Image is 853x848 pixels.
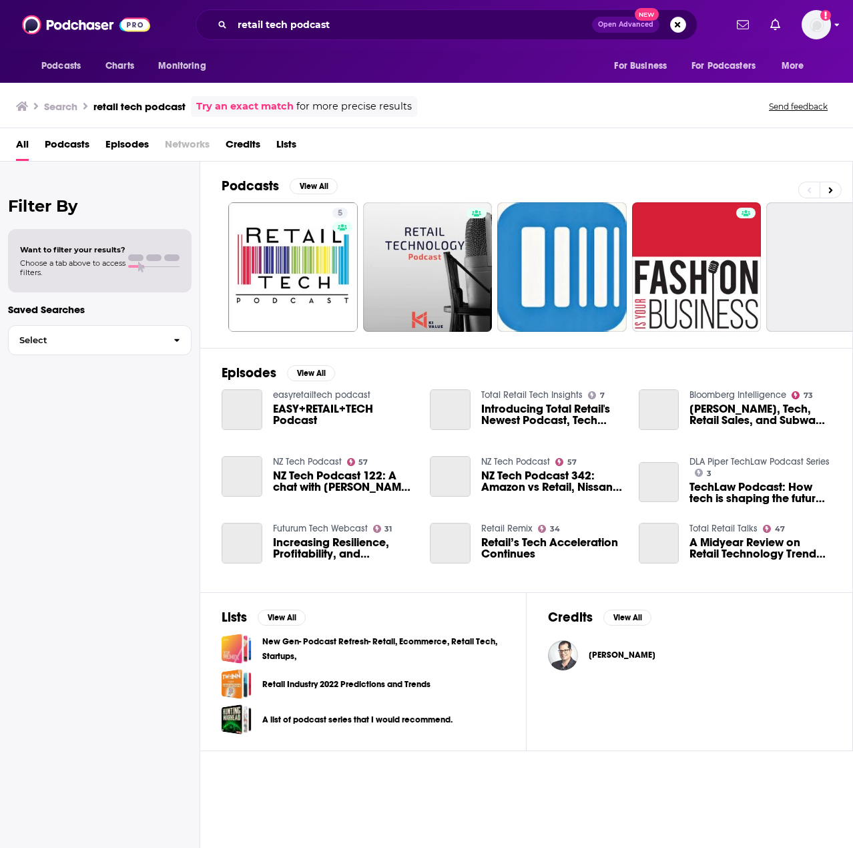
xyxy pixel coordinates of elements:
[588,391,605,399] a: 7
[196,99,294,114] a: Try an exact match
[589,650,655,660] span: [PERSON_NAME]
[765,13,786,36] a: Show notifications dropdown
[262,712,453,727] a: A list of podcast series that I would recommend.
[44,100,77,113] h3: Search
[430,523,471,564] a: Retail’s Tech Acceleration Continues
[481,389,583,401] a: Total Retail Tech Insights
[273,537,414,560] a: Increasing Resilience, Profitability, and Sustainability in the Retail Industry - Futurum Tech Po...
[548,640,578,670] img: Ricardo Belmar
[222,669,252,699] a: Retail Industry 2022 Predictions and Trends
[332,208,348,218] a: 5
[262,677,431,692] a: Retail Industry 2022 Predictions and Trends
[222,523,262,564] a: Increasing Resilience, Profitability, and Sustainability in the Retail Industry - Futurum Tech Po...
[820,10,831,21] svg: Add a profile image
[548,634,831,676] button: Ricardo BelmarRicardo Belmar
[262,634,505,664] a: New Gen- Podcast Refresh- Retail, Ecommerce, Retail Tech, Startups,
[695,469,712,477] a: 3
[276,134,296,161] a: Lists
[222,609,306,626] a: ListsView All
[373,525,392,533] a: 31
[41,57,81,75] span: Podcasts
[226,134,260,161] a: Credits
[548,609,593,626] h2: Credits
[430,389,471,430] a: Introducing Total Retail's Newest Podcast, Tech Insights
[8,325,192,355] button: Select
[639,523,679,564] a: A Midyear Review on Retail Technology Trends With Omni Talk Retail
[804,393,813,399] span: 73
[481,523,533,534] a: Retail Remix
[567,459,577,465] span: 57
[105,134,149,161] a: Episodes
[165,134,210,161] span: Networks
[338,207,342,220] span: 5
[16,134,29,161] span: All
[548,609,651,626] a: CreditsView All
[707,471,712,477] span: 3
[592,17,659,33] button: Open AdvancedNew
[802,10,831,39] button: Show profile menu
[639,462,679,503] a: TechLaw Podcast: How tech is shaping the future of retail.
[347,458,368,466] a: 57
[222,704,252,734] a: A list of podcast series that I would recommend.
[635,8,659,21] span: New
[8,303,192,316] p: Saved Searches
[222,634,252,664] a: New Gen- Podcast Refresh- Retail, Ecommerce, Retail Tech, Startups,
[273,389,370,401] a: easyretailtech podcast
[689,523,758,534] a: Total Retail Talks
[222,609,247,626] h2: Lists
[22,12,150,37] a: Podchaser - Follow, Share and Rate Podcasts
[689,403,831,426] span: [PERSON_NAME], Tech, Retail Sales, and Subway (Podcast)
[196,9,697,40] div: Search podcasts, credits, & more...
[430,456,471,497] a: NZ Tech Podcast 342: Amazon vs Retail, Nissan Autonomous cars, Microsoft Surface Laptop, Oracle v...
[358,459,368,465] span: 57
[683,53,775,79] button: open menu
[149,53,223,79] button: open menu
[689,537,831,560] a: A Midyear Review on Retail Technology Trends With Omni Talk Retail
[689,403,831,426] a: Elon Musk, Tech, Retail Sales, and Subway (Podcast)
[228,202,358,332] a: 5
[689,481,831,504] a: TechLaw Podcast: How tech is shaping the future of retail.
[32,53,98,79] button: open menu
[614,57,667,75] span: For Business
[287,365,335,381] button: View All
[20,245,125,254] span: Want to filter your results?
[550,526,560,532] span: 34
[45,134,89,161] span: Podcasts
[605,53,683,79] button: open menu
[222,389,262,430] a: EASY+RETAIL+TECH Podcast
[273,470,414,493] span: NZ Tech Podcast 122: A chat with [PERSON_NAME] - CEO Telecom Retail
[93,100,186,113] h3: retail tech podcast
[792,391,813,399] a: 73
[689,456,830,467] a: DLA Piper TechLaw Podcast Series
[222,456,262,497] a: NZ Tech Podcast 122: A chat with Chris Quin - CEO Telecom Retail
[598,21,653,28] span: Open Advanced
[273,523,368,534] a: Futurum Tech Webcast
[538,525,560,533] a: 34
[20,258,125,277] span: Choose a tab above to access filters.
[481,470,623,493] a: NZ Tech Podcast 342: Amazon vs Retail, Nissan Autonomous cars, Microsoft Surface Laptop, Oracle v...
[290,178,338,194] button: View All
[258,610,306,626] button: View All
[105,57,134,75] span: Charts
[384,526,392,532] span: 31
[481,403,623,426] a: Introducing Total Retail's Newest Podcast, Tech Insights
[802,10,831,39] img: User Profile
[273,456,342,467] a: NZ Tech Podcast
[802,10,831,39] span: Logged in as rpearson
[481,537,623,560] a: Retail’s Tech Acceleration Continues
[273,403,414,426] a: EASY+RETAIL+TECH Podcast
[222,178,279,194] h2: Podcasts
[589,650,655,660] a: Ricardo Belmar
